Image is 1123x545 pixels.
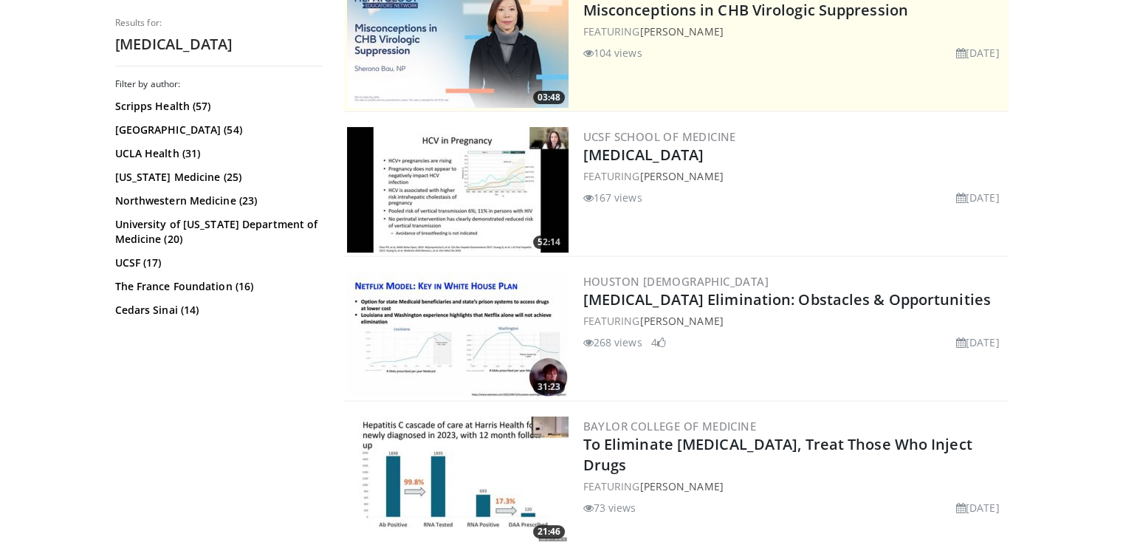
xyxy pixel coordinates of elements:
li: 4 [651,335,666,350]
span: 03:48 [533,91,565,104]
span: 21:46 [533,525,565,538]
a: UCSF (17) [115,256,318,270]
a: Houston [DEMOGRAPHIC_DATA] [583,274,769,289]
a: Baylor College of Medicine [583,419,756,433]
img: 76664a9f-31e6-498b-bcad-415e7107e206.300x170_q85_crop-smart_upscale.jpg [347,127,569,253]
a: 52:14 [347,127,569,253]
li: 167 views [583,190,642,205]
a: Cedars Sinai (14) [115,303,318,318]
a: [MEDICAL_DATA] [583,145,704,165]
p: Results for: [115,17,322,29]
img: 7c604205-0ee6-46dd-b1d8-4e7e851675f2.300x170_q85_crop-smart_upscale.jpg [347,272,569,397]
a: The France Foundation (16) [115,279,318,294]
a: To Eliminate [MEDICAL_DATA], Treat Those Who Inject Drugs [583,434,972,475]
div: FEATURING [583,168,1006,184]
a: 31:23 [347,272,569,397]
li: [DATE] [956,335,1000,350]
li: [DATE] [956,190,1000,205]
div: FEATURING [583,313,1006,329]
a: [US_STATE] Medicine (25) [115,170,318,185]
a: 21:46 [347,417,569,542]
a: [PERSON_NAME] [639,24,723,38]
div: FEATURING [583,479,1006,494]
a: Northwestern Medicine (23) [115,193,318,208]
span: 31:23 [533,380,565,394]
a: UCLA Health (31) [115,146,318,161]
li: [DATE] [956,500,1000,515]
a: [PERSON_NAME] [639,169,723,183]
a: [GEOGRAPHIC_DATA] (54) [115,123,318,137]
span: 52:14 [533,236,565,249]
li: 73 views [583,500,636,515]
a: UCSF School of Medicine [583,129,736,144]
a: [MEDICAL_DATA] Elimination: Obstacles & Opportunities [583,289,991,309]
h3: Filter by author: [115,78,322,90]
a: [PERSON_NAME] [639,479,723,493]
li: [DATE] [956,45,1000,61]
li: 268 views [583,335,642,350]
h2: [MEDICAL_DATA] [115,35,322,54]
img: 449e1a82-6ea3-45f1-abda-c02a991efe70.300x170_q85_crop-smart_upscale.jpg [347,417,569,542]
a: Scripps Health (57) [115,99,318,114]
a: University of [US_STATE] Department of Medicine (20) [115,217,318,247]
div: FEATURING [583,24,1006,39]
li: 104 views [583,45,642,61]
a: [PERSON_NAME] [639,314,723,328]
